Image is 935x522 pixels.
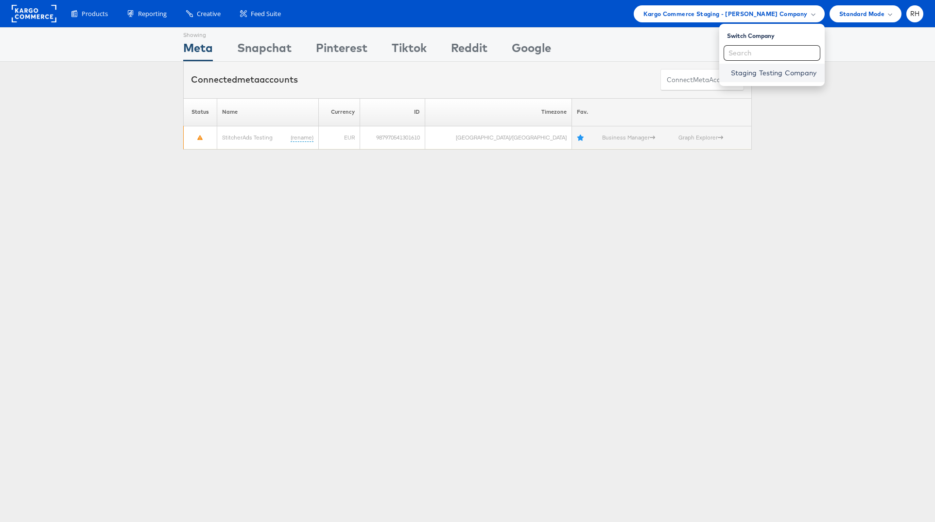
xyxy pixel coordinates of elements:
[839,9,884,19] span: Standard Mode
[237,39,292,61] div: Snapchat
[910,11,920,17] span: RH
[727,28,825,40] div: Switch Company
[678,134,723,141] a: Graph Explorer
[731,68,817,78] a: Staging Testing Company
[512,39,551,61] div: Google
[360,126,425,149] td: 987970541301610
[251,9,281,18] span: Feed Suite
[392,39,427,61] div: Tiktok
[660,69,744,91] button: ConnectmetaAccounts
[724,45,820,61] input: Search
[693,75,709,85] span: meta
[183,39,213,61] div: Meta
[451,39,487,61] div: Reddit
[425,126,572,149] td: [GEOGRAPHIC_DATA]/[GEOGRAPHIC_DATA]
[184,98,217,126] th: Status
[197,9,221,18] span: Creative
[643,9,808,19] span: Kargo Commerce Staging - [PERSON_NAME] Company
[138,9,167,18] span: Reporting
[316,39,367,61] div: Pinterest
[291,133,313,141] a: (rename)
[360,98,425,126] th: ID
[183,28,213,39] div: Showing
[237,74,260,85] span: meta
[82,9,108,18] span: Products
[318,98,360,126] th: Currency
[222,133,273,140] a: StitcherAds Testing
[217,98,319,126] th: Name
[318,126,360,149] td: EUR
[425,98,572,126] th: Timezone
[602,134,655,141] a: Business Manager
[191,73,298,86] div: Connected accounts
